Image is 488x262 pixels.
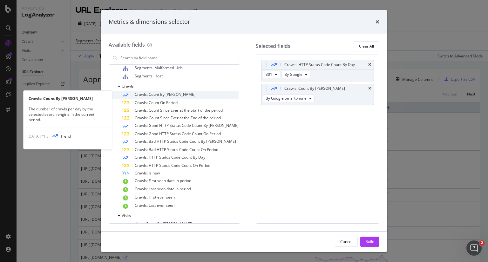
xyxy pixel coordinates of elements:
[135,154,205,160] span: Crawls: HTTP Status Code Count By Day
[109,18,190,26] div: Metrics & dimensions selector
[135,92,195,97] span: Crawls: Count By [PERSON_NAME]
[261,60,374,81] div: Crawls: HTTP Status Code Count By Daytimes301By Google
[368,87,371,90] div: times
[340,239,352,244] div: Cancel
[122,213,131,218] span: Visits
[284,62,355,68] div: Crawls: HTTP Status Code Count By Day
[135,65,183,70] span: Segments: Malformed-Urls
[135,186,191,192] span: Crawls: Last seen date in period
[135,203,174,208] span: Crawls: Last ever seen
[135,170,160,176] span: Crawls: Is new
[24,106,112,122] div: The number of crawls per day by the selected search engine in the current period.
[266,95,307,101] span: By Google Smartphone
[135,100,178,105] span: Crawls: Count On Period
[284,72,302,77] span: By Google
[135,163,210,168] span: Crawls: HTTP Status Code Count On Period
[24,96,112,101] div: Crawls: Count By [PERSON_NAME]
[365,239,374,244] div: Build
[135,131,221,136] span: Crawls: Good HTTP Status Code Count On Period
[122,83,134,89] span: Crawls
[281,71,310,78] button: By Google
[135,115,221,121] span: Crawls: Count Since Ever at the End of the period
[101,10,387,252] div: modal
[120,53,239,63] input: Search by field name
[354,41,379,51] button: Clear All
[376,18,379,26] div: times
[335,237,358,247] button: Cancel
[263,95,315,102] button: By Google Smartphone
[359,43,374,49] div: Clear All
[261,84,374,105] div: Crawls: Count By [PERSON_NAME]timesBy Google Smartphone
[256,43,290,50] div: Selected fields
[135,147,218,152] span: Crawls: Bad HTTP Status Code Count On Period
[135,178,191,183] span: Crawls: First seen date in period
[263,71,280,78] button: 301
[368,63,371,67] div: times
[266,72,272,77] span: 301
[360,237,379,247] button: Build
[135,123,239,128] span: Crawls: Good HTTP Status Code Count By [PERSON_NAME]
[135,139,236,144] span: Crawls: Bad HTTP Status Code Count By [PERSON_NAME]
[135,73,163,79] span: Segments: Host
[109,41,145,48] div: Available fields
[466,240,482,256] iframe: Intercom live chat
[135,194,175,200] span: Crawls: First ever seen
[135,108,223,113] span: Crawls: Count Since Ever at the Start of the period
[479,240,485,246] span: 2
[284,85,345,92] div: Crawls: Count By [PERSON_NAME]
